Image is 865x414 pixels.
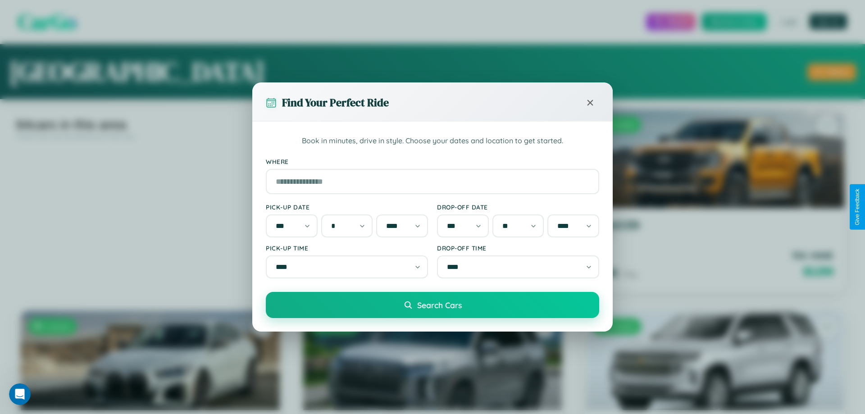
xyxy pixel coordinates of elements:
[437,244,599,252] label: Drop-off Time
[266,244,428,252] label: Pick-up Time
[437,203,599,211] label: Drop-off Date
[266,292,599,318] button: Search Cars
[266,158,599,165] label: Where
[417,300,462,310] span: Search Cars
[282,95,389,110] h3: Find Your Perfect Ride
[266,135,599,147] p: Book in minutes, drive in style. Choose your dates and location to get started.
[266,203,428,211] label: Pick-up Date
